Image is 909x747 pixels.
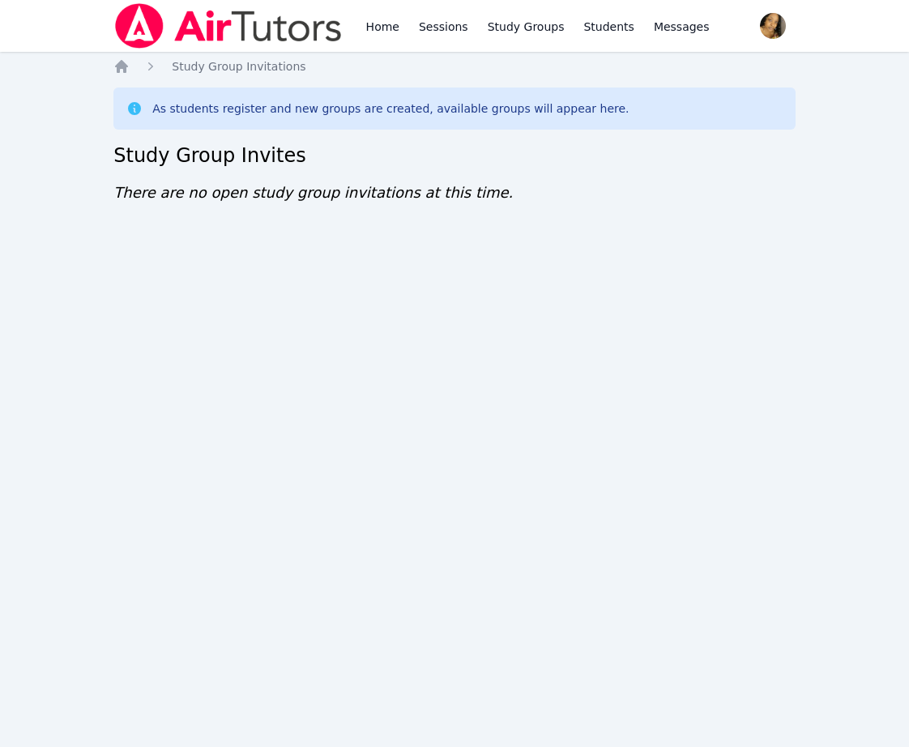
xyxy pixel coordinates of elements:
span: There are no open study group invitations at this time. [113,184,513,201]
h2: Study Group Invites [113,143,796,169]
a: Study Group Invitations [172,58,305,75]
span: Messages [654,19,710,35]
img: Air Tutors [113,3,343,49]
span: Study Group Invitations [172,60,305,73]
div: As students register and new groups are created, available groups will appear here. [152,100,629,117]
nav: Breadcrumb [113,58,796,75]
